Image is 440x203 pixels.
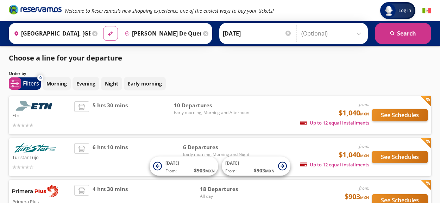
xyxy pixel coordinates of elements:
[300,161,369,168] span: Up to 12 equal installments
[122,25,201,42] input: Buscar Destination
[43,77,71,90] button: Morning
[222,157,290,176] button: [DATE]From:$903MXN
[12,153,71,161] p: Turistar Lujo
[12,185,58,197] img: Primera Plus
[93,143,128,171] span: 6 hrs 10 mins
[105,80,118,87] p: Night
[174,101,249,109] span: 10 Departures
[39,75,42,81] span: 0
[23,79,39,88] p: Filters
[183,151,249,158] span: Early morning, Morning and Night
[345,191,369,202] span: $903
[200,193,249,199] span: All day
[205,168,215,173] small: MXN
[225,168,237,174] span: From:
[150,157,218,176] button: [DATE]From:$903MXN
[359,143,369,149] em: from:
[254,167,275,174] span: $ 903
[73,77,99,90] button: Evening
[223,25,292,42] input: Select Date
[396,7,414,14] span: Log in
[359,185,369,191] em: from:
[11,25,90,42] input: Buscar Origin
[101,77,122,90] button: Night
[225,160,239,166] span: [DATE]
[165,160,179,166] span: [DATE]
[9,70,26,77] p: Order by
[9,53,122,63] p: Choose a line for your departure
[200,185,249,193] span: 18 Departures
[339,150,369,160] span: $1,040
[9,77,41,90] button: 0Filters
[12,101,58,111] img: Etn
[183,143,249,151] span: 6 Departures
[194,167,215,174] span: $ 903
[359,101,369,107] em: from:
[124,77,166,90] button: Early morning
[9,4,62,17] a: Brand Logo
[339,108,369,118] span: $1,040
[64,7,274,14] em: Welcome to Reservamos's new shopping experience, one of the easiest ways to buy your tickets!
[128,80,162,87] p: Early morning
[12,111,71,119] p: Etn
[174,109,249,116] span: Early morning, Morning and Afternoon
[165,168,177,174] span: From:
[372,109,428,121] button: See Schedules
[12,143,58,153] img: Turistar Lujo
[76,80,95,87] p: Evening
[265,168,275,173] small: MXN
[422,6,431,15] button: Español
[300,120,369,126] span: Up to 12 equal installments
[93,101,128,129] span: 5 hrs 30 mins
[301,25,364,42] input: (Optional)
[46,80,67,87] p: Morning
[360,111,369,116] small: MXN
[360,195,369,200] small: MXN
[9,4,62,15] i: Brand Logo
[360,153,369,158] small: MXN
[372,151,428,163] button: See Schedules
[375,23,431,44] button: Search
